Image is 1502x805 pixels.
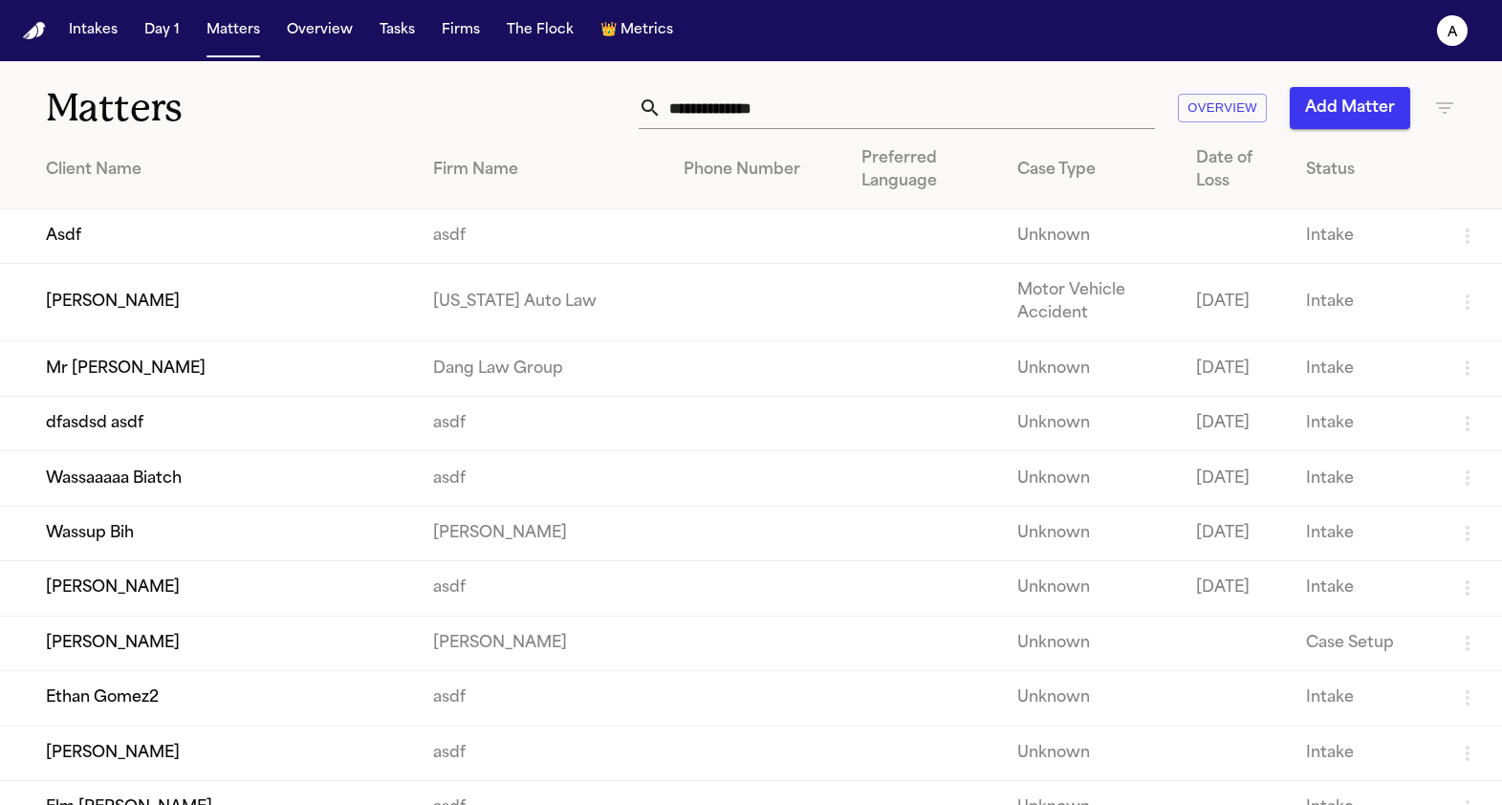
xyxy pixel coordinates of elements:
[1002,341,1182,396] td: Unknown
[1291,561,1441,616] td: Intake
[1002,561,1182,616] td: Unknown
[684,159,831,182] div: Phone Number
[1291,726,1441,780] td: Intake
[620,21,673,40] span: Metrics
[418,726,668,780] td: asdf
[1017,159,1166,182] div: Case Type
[1181,561,1290,616] td: [DATE]
[46,84,443,132] h1: Matters
[1291,209,1441,264] td: Intake
[600,21,617,40] span: crown
[1291,341,1441,396] td: Intake
[61,13,125,48] button: Intakes
[499,13,581,48] button: The Flock
[1181,506,1290,560] td: [DATE]
[23,22,46,40] img: Finch Logo
[1002,506,1182,560] td: Unknown
[418,671,668,726] td: asdf
[1002,451,1182,506] td: Unknown
[137,13,187,48] button: Day 1
[1181,396,1290,450] td: [DATE]
[1291,264,1441,341] td: Intake
[1306,159,1426,182] div: Status
[418,451,668,506] td: asdf
[199,13,268,48] button: Matters
[418,341,668,396] td: Dang Law Group
[279,13,360,48] button: Overview
[1291,506,1441,560] td: Intake
[1448,26,1458,39] text: a
[1291,671,1441,726] td: Intake
[23,22,46,40] a: Home
[1291,451,1441,506] td: Intake
[418,264,668,341] td: [US_STATE] Auto Law
[46,159,403,182] div: Client Name
[372,13,423,48] button: Tasks
[418,506,668,560] td: [PERSON_NAME]
[418,209,668,264] td: asdf
[1291,396,1441,450] td: Intake
[861,147,987,193] div: Preferred Language
[418,396,668,450] td: asdf
[1002,264,1182,341] td: Motor Vehicle Accident
[434,13,488,48] button: Firms
[1181,451,1290,506] td: [DATE]
[1002,671,1182,726] td: Unknown
[1291,616,1441,670] td: Case Setup
[1002,726,1182,780] td: Unknown
[418,616,668,670] td: [PERSON_NAME]
[433,159,653,182] div: Firm Name
[418,561,668,616] td: asdf
[1290,87,1410,129] button: Add Matter
[1002,396,1182,450] td: Unknown
[593,13,681,48] button: crownMetrics
[1181,341,1290,396] td: [DATE]
[1196,147,1274,193] div: Date of Loss
[1002,616,1182,670] td: Unknown
[1181,264,1290,341] td: [DATE]
[1178,94,1267,123] button: Overview
[1002,209,1182,264] td: Unknown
